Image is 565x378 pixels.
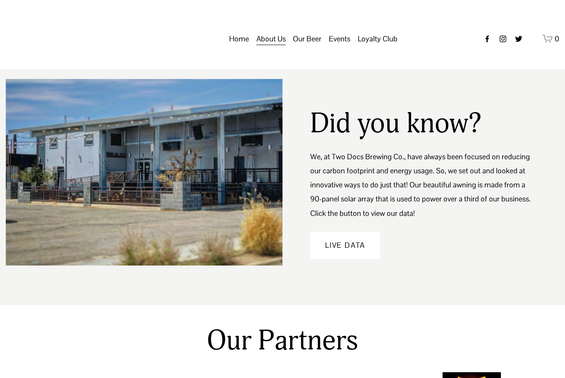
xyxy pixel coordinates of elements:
a: folder dropdown [329,31,350,47]
a: Live Data [310,232,380,259]
a: Home [229,31,249,47]
a: folder dropdown [358,31,397,47]
a: folder dropdown [293,31,321,47]
h2: Did you know? [310,107,482,141]
a: instagram-unauth [499,35,507,43]
span: Our Beer [293,32,321,46]
a: Facebook [483,35,491,43]
span: Loyalty Club [358,32,397,46]
img: Two Docs Brewing Co. [6,14,98,64]
p: We, at Two Docs Brewing Co., have always been focused on reducing our carbon footprint and energy... [310,150,532,220]
h2: Our Partners [6,324,560,358]
span: About Us [256,32,286,46]
a: folder dropdown [256,31,286,47]
span: 0 [555,34,559,43]
a: twitter-unauth [515,35,523,43]
a: 0 items in cart [543,33,560,44]
span: Events [329,32,350,46]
